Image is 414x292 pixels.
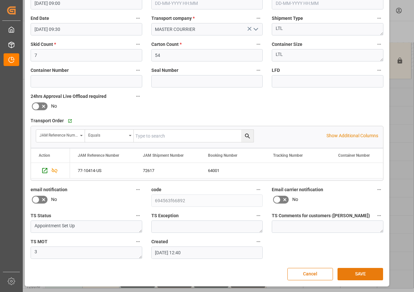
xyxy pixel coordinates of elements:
div: Press SPACE to select this row. [31,163,70,179]
div: 77-10414-US [70,163,135,178]
button: End Date [134,14,142,22]
button: TS Status [134,211,142,220]
span: LFD [272,67,280,74]
button: TS Comments for customers ([PERSON_NAME]) [375,211,383,220]
span: No [51,103,57,110]
button: open menu [85,130,134,142]
span: No [292,196,298,203]
input: Type to search [134,130,254,142]
span: Tracking Number [273,153,303,158]
span: code [151,186,161,193]
span: Shipment Type [272,15,303,22]
button: Container Number [134,66,142,74]
span: Skid Count [31,41,56,48]
span: TS Comments for customers ([PERSON_NAME]) [272,212,370,219]
button: LFD [375,66,383,74]
span: End Date [31,15,49,22]
div: Equals [88,131,127,138]
span: TS MOT [31,238,48,245]
input: DD-MM-YYYY HH:MM [31,23,142,35]
span: Seal Number [151,67,178,74]
span: Container Number [31,67,69,74]
button: Seal Number [254,66,263,74]
span: Transport company [151,15,195,22]
button: Shipment Type [375,14,383,22]
button: Email carrier notification [375,185,383,194]
button: TS Exception [254,211,263,220]
div: 64001 [200,163,265,178]
div: 72617 [135,163,200,178]
div: Action [39,153,50,158]
span: email notification [31,186,67,193]
span: JAM Shipment Number [143,153,184,158]
span: No [51,196,57,203]
button: Transport company * [254,14,263,22]
p: Show Additional Columns [326,132,378,139]
button: email notification [134,185,142,194]
button: 24hrs Approval Live Offload required [134,92,142,100]
textarea: Appointment Set Up [31,220,142,233]
span: Container Size [272,41,302,48]
textarea: LTL [272,23,383,35]
span: Email carrier notification [272,186,323,193]
textarea: 3 [31,246,142,259]
button: Cancel [287,268,333,280]
button: Created [254,237,263,246]
span: TS Exception [151,212,179,219]
input: DD-MM-YYYY HH:MM [151,246,263,259]
button: Carton Count * [254,40,263,48]
span: Booking Number [208,153,237,158]
span: Carton Count [151,41,182,48]
span: Created [151,238,168,245]
div: JAM Reference Number [39,131,78,138]
button: code [254,185,263,194]
button: SAVE [338,268,383,280]
button: Container Size [375,40,383,48]
textarea: LTL [272,49,383,61]
span: Transport Order [31,117,64,124]
span: Container Number [338,153,370,158]
span: JAM Reference Number [78,153,119,158]
button: open menu [36,130,85,142]
button: open menu [251,24,260,34]
button: Skid Count * [134,40,142,48]
button: search button [241,130,254,142]
span: 24hrs Approval Live Offload required [31,93,106,100]
span: TS Status [31,212,51,219]
button: TS MOT [134,237,142,246]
